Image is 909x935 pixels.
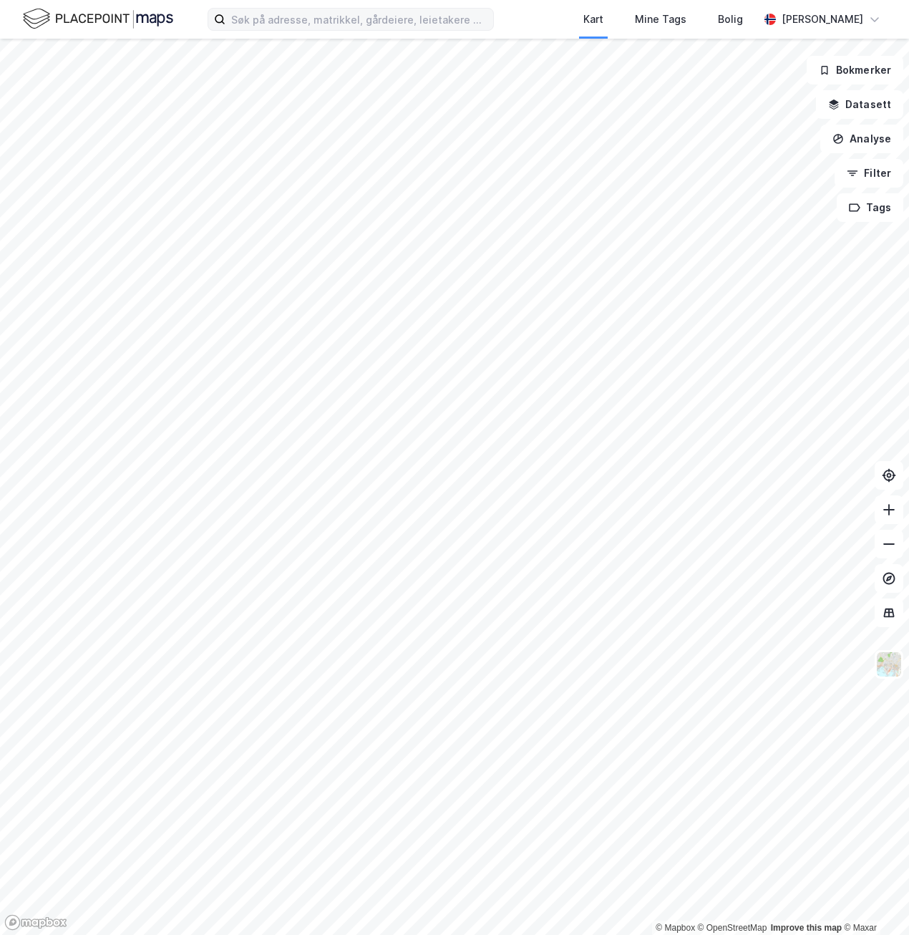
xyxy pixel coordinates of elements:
[635,11,686,28] div: Mine Tags
[837,866,909,935] iframe: Chat Widget
[718,11,743,28] div: Bolig
[837,866,909,935] div: Kontrollprogram for chat
[583,11,603,28] div: Kart
[23,6,173,32] img: logo.f888ab2527a4732fd821a326f86c7f29.svg
[782,11,863,28] div: [PERSON_NAME]
[225,9,493,30] input: Søk på adresse, matrikkel, gårdeiere, leietakere eller personer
